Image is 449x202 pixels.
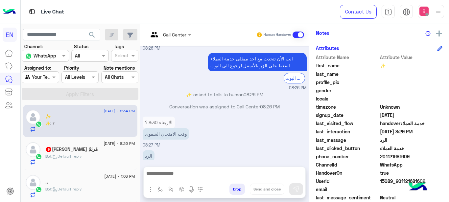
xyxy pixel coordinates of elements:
img: tab [403,8,410,16]
img: notes [425,31,431,36]
span: 08:26 PM [143,46,160,51]
span: 2025-08-27T17:29:24.862Z [380,128,443,135]
img: profile [434,8,442,16]
button: Trigger scenario [166,184,177,194]
span: last_name [316,71,379,78]
img: defaultAdmin.png [26,110,40,124]
span: : Default reply [52,187,82,191]
label: Note mentions [104,64,135,71]
span: 0 [380,194,443,201]
label: Priority [64,64,79,71]
label: Assigned to: [24,64,51,71]
span: profile_pic [316,79,379,86]
span: null [380,186,443,193]
span: ChannelId [316,161,379,168]
label: Channel: [24,43,43,50]
img: add [436,31,442,36]
label: Tags [114,43,124,50]
span: UserId [316,178,379,185]
span: 08:26 PM [289,85,307,91]
h5: ✨ [45,114,51,120]
h6: Notes [316,30,329,36]
span: [DATE] - 1:03 PM [104,173,135,179]
img: create order [179,187,184,192]
span: last_message_sentiment [316,194,379,201]
span: 08:26 PM [260,104,280,109]
p: Live Chat [41,8,64,16]
span: ✨ [380,62,443,69]
span: [DATE] - 8:26 PM [104,141,135,146]
span: ✨ [45,121,50,126]
span: Attribute Name [316,54,379,61]
span: locale [316,95,379,102]
span: null [380,95,443,102]
span: timezone [316,103,379,110]
span: الرد [380,137,443,144]
span: email [316,186,379,193]
img: defaultAdmin.png [26,142,40,157]
img: tab [28,8,36,16]
button: create order [177,184,187,194]
button: select flow [155,184,166,194]
img: select flow [157,187,163,192]
img: WhatsApp [35,186,42,193]
img: WhatsApp [35,121,42,127]
button: search [84,29,100,43]
span: 08:27 PM [143,143,160,147]
img: send voice note [187,186,195,193]
img: send message [293,186,299,192]
span: null [380,87,443,94]
button: Send and close [250,184,284,195]
span: HandoverOn [316,169,379,176]
span: [DATE] - 8:34 PM [104,108,135,114]
a: Contact Us [340,5,377,19]
span: last_visited_flow [316,120,379,127]
p: Conversation was assigned to Call Center [143,103,307,110]
p: 27/8/2025, 8:26 PM [208,53,307,71]
span: Unknown [380,103,443,110]
span: last_clicked_button [316,145,379,152]
h5: .. [45,179,48,185]
label: Status [74,43,88,50]
span: gender [316,87,379,94]
span: Bot [45,154,52,159]
span: 2025-08-23T12:57:18.82Z [380,112,443,119]
span: phone_number [316,153,379,160]
p: 27/8/2025, 8:29 PM [143,150,154,162]
span: 15089_201121681609 [380,178,443,185]
span: ؟ [50,121,55,126]
span: 08:26 PM [244,92,263,97]
span: Attribute Value [380,54,443,61]
span: 201121681609 [380,153,443,160]
img: make a call [198,187,203,192]
span: last_interaction [316,128,379,135]
span: search [88,31,96,39]
span: 9 [46,147,51,152]
span: signup_date [316,112,379,119]
span: true [380,169,443,176]
small: Human Handover [264,32,291,37]
img: tab [385,8,392,16]
p: ✨ asked to talk to human [143,91,307,98]
div: الرجوع الى البوت [284,73,305,83]
span: : Default reply [52,154,82,159]
div: EN [3,28,17,42]
img: hulul-logo.png [406,176,429,199]
span: first_name [316,62,379,69]
img: WhatsApp [35,153,42,160]
h5: مًريَمً ossman [45,146,98,152]
h6: Attributes [316,45,339,51]
p: 27/8/2025, 8:27 PM [143,128,189,140]
span: Bot [45,187,52,191]
span: 2 [380,161,443,168]
button: Apply Filters [22,88,138,100]
a: tab [382,5,395,19]
img: Logo [3,5,16,19]
span: خدمة العملاء [380,145,443,152]
img: userImage [419,7,429,16]
span: last_message [316,137,379,144]
img: send attachment [147,186,154,193]
span: handoverخدمة العملاء [380,120,443,127]
img: Trigger scenario [168,187,174,192]
img: defaultAdmin.png [26,175,40,190]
